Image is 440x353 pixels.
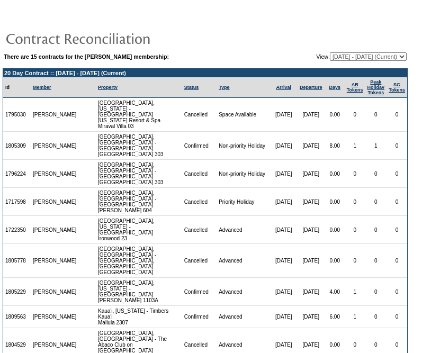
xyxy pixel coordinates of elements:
[345,132,365,160] td: 1
[3,306,31,328] td: 1809563
[98,85,118,90] a: Property
[31,188,79,216] td: [PERSON_NAME]
[297,160,325,188] td: [DATE]
[3,188,31,216] td: 1717598
[217,160,270,188] td: Non-priority Holiday
[217,188,270,216] td: Priority Holiday
[219,85,229,90] a: Type
[5,28,217,49] img: pgTtlContractReconciliation.gif
[4,53,169,60] b: There are 15 contracts for the [PERSON_NAME] membership:
[217,216,270,244] td: Advanced
[182,278,217,306] td: Confirmed
[387,132,407,160] td: 0
[325,244,345,278] td: 0.00
[387,216,407,244] td: 0
[270,160,297,188] td: [DATE]
[297,306,325,328] td: [DATE]
[217,132,270,160] td: Non-priority Holiday
[365,278,387,306] td: 0
[184,85,199,90] a: Status
[345,244,365,278] td: 0
[387,306,407,328] td: 0
[270,278,297,306] td: [DATE]
[297,216,325,244] td: [DATE]
[329,85,340,90] a: Days
[345,188,365,216] td: 0
[264,52,407,61] td: View:
[3,132,31,160] td: 1805309
[387,188,407,216] td: 0
[217,244,270,278] td: Advanced
[31,160,79,188] td: [PERSON_NAME]
[345,306,365,328] td: 1
[300,85,322,90] a: Departure
[217,306,270,328] td: Advanced
[325,188,345,216] td: 0.00
[389,82,405,93] a: SGTokens
[31,306,79,328] td: [PERSON_NAME]
[270,306,297,328] td: [DATE]
[96,278,182,306] td: [GEOGRAPHIC_DATA], [US_STATE] - [GEOGRAPHIC_DATA] [PERSON_NAME] 1103A
[387,244,407,278] td: 0
[387,160,407,188] td: 0
[276,85,291,90] a: Arrival
[270,188,297,216] td: [DATE]
[325,98,345,132] td: 0.00
[297,244,325,278] td: [DATE]
[297,98,325,132] td: [DATE]
[182,132,217,160] td: Confirmed
[325,132,345,160] td: 8.00
[297,188,325,216] td: [DATE]
[270,132,297,160] td: [DATE]
[325,216,345,244] td: 0.00
[3,244,31,278] td: 1805778
[96,244,182,278] td: [GEOGRAPHIC_DATA], [GEOGRAPHIC_DATA] - [GEOGRAPHIC_DATA], [GEOGRAPHIC_DATA] [GEOGRAPHIC_DATA]
[297,278,325,306] td: [DATE]
[367,79,385,95] a: Peak HolidayTokens
[3,216,31,244] td: 1722350
[31,216,79,244] td: [PERSON_NAME]
[3,77,31,98] td: Id
[365,188,387,216] td: 0
[365,306,387,328] td: 0
[96,132,182,160] td: [GEOGRAPHIC_DATA], [GEOGRAPHIC_DATA] - [GEOGRAPHIC_DATA] [GEOGRAPHIC_DATA] 303
[182,216,217,244] td: Cancelled
[3,160,31,188] td: 1796224
[345,278,365,306] td: 1
[345,160,365,188] td: 0
[217,98,270,132] td: Space Available
[96,216,182,244] td: [GEOGRAPHIC_DATA], [US_STATE] - [GEOGRAPHIC_DATA] Ironwood 23
[33,85,51,90] a: Member
[270,244,297,278] td: [DATE]
[182,244,217,278] td: Cancelled
[3,69,407,77] td: 20 Day Contract :: [DATE] - [DATE] (Current)
[270,216,297,244] td: [DATE]
[182,188,217,216] td: Cancelled
[325,160,345,188] td: 0.00
[3,98,31,132] td: 1795030
[365,244,387,278] td: 0
[325,306,345,328] td: 6.00
[96,306,182,328] td: Kaua'i, [US_STATE] - Timbers Kaua'i Maliula 2307
[182,306,217,328] td: Confirmed
[365,98,387,132] td: 0
[387,278,407,306] td: 0
[31,278,79,306] td: [PERSON_NAME]
[270,98,297,132] td: [DATE]
[31,244,79,278] td: [PERSON_NAME]
[325,278,345,306] td: 4.00
[345,216,365,244] td: 0
[217,278,270,306] td: Advanced
[31,132,79,160] td: [PERSON_NAME]
[365,160,387,188] td: 0
[96,188,182,216] td: [GEOGRAPHIC_DATA], [GEOGRAPHIC_DATA] - [GEOGRAPHIC_DATA] [PERSON_NAME] 604
[297,132,325,160] td: [DATE]
[96,160,182,188] td: [GEOGRAPHIC_DATA], [GEOGRAPHIC_DATA] - [GEOGRAPHIC_DATA] [GEOGRAPHIC_DATA] 303
[3,278,31,306] td: 1805229
[96,98,182,132] td: [GEOGRAPHIC_DATA], [US_STATE] - [GEOGRAPHIC_DATA] [US_STATE] Resort & Spa Miraval Villa 03
[365,216,387,244] td: 0
[31,98,79,132] td: [PERSON_NAME]
[347,82,363,93] a: ARTokens
[365,132,387,160] td: 1
[182,160,217,188] td: Cancelled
